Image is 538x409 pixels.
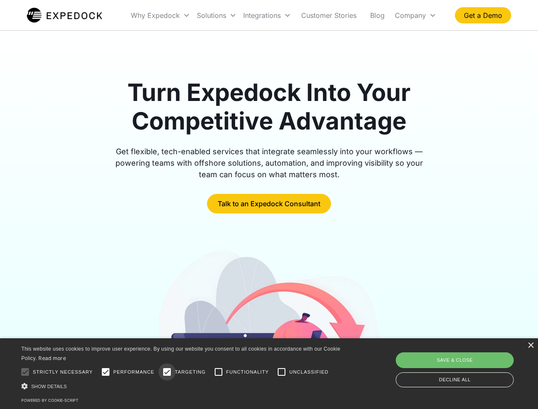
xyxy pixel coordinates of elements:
div: Why Expedock [127,1,193,30]
h1: Turn Expedock Into Your Competitive Advantage [106,78,433,135]
a: Customer Stories [294,1,363,30]
div: Show details [21,382,343,391]
a: Blog [363,1,391,30]
a: home [27,7,102,24]
span: Targeting [175,369,205,376]
a: Talk to an Expedock Consultant [207,194,331,213]
div: Solutions [197,11,226,20]
a: Read more [38,355,66,361]
div: Get flexible, tech-enabled services that integrate seamlessly into your workflows — powering team... [106,146,433,180]
span: This website uses cookies to improve user experience. By using our website you consent to all coo... [21,346,340,362]
img: Expedock Logo [27,7,102,24]
div: Why Expedock [131,11,180,20]
div: Integrations [243,11,281,20]
iframe: Chat Widget [396,317,538,409]
a: Get a Demo [455,7,511,23]
span: Unclassified [289,369,328,376]
div: Company [391,1,440,30]
div: Integrations [240,1,294,30]
span: Show details [31,384,67,389]
a: Powered by cookie-script [21,398,78,403]
div: Company [395,11,426,20]
span: Functionality [226,369,269,376]
span: Performance [113,369,155,376]
span: Strictly necessary [33,369,93,376]
div: Solutions [193,1,240,30]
